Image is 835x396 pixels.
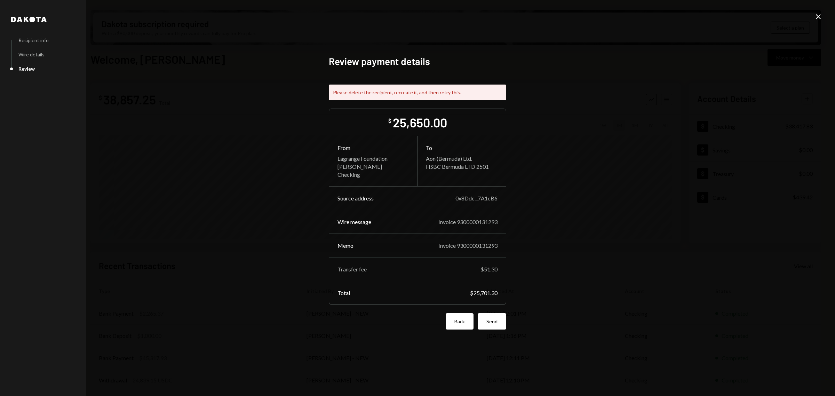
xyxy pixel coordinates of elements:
[438,219,498,225] div: Invoice 9300000131293
[329,55,506,68] h2: Review payment details
[18,66,35,72] div: Review
[337,266,367,272] div: Transfer fee
[393,114,447,130] div: 25,650.00
[388,117,391,124] div: $
[18,52,45,57] div: Wire details
[337,171,409,178] div: Checking
[480,266,498,272] div: $51.30
[455,195,498,201] div: 0x8Ddc...7A1cB6
[337,163,409,170] div: [PERSON_NAME]
[446,313,474,330] button: Back
[337,144,409,151] div: From
[337,290,350,296] div: Total
[337,195,374,201] div: Source address
[438,242,498,249] div: Invoice 9300000131293
[426,155,498,162] div: Aon (Bermuda) Ltd.
[426,144,498,151] div: To
[337,219,371,225] div: Wire message
[470,290,498,296] div: $25,701.30
[426,163,498,170] div: HSBC Bermuda LTD 2501
[337,155,409,162] div: Lagrange Foundation
[329,85,506,100] div: Please delete the recipient, recreate it, and then retry this.
[337,242,353,249] div: Memo
[478,313,506,330] button: Send
[18,37,49,43] div: Recipient info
